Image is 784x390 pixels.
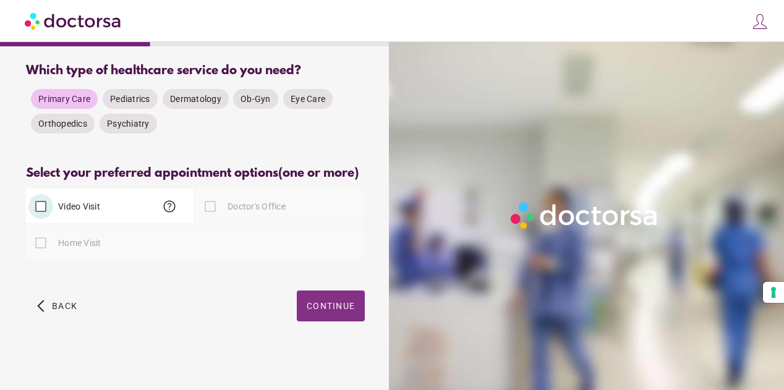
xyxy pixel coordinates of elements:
[110,94,150,104] span: Pediatrics
[38,119,87,129] span: Orthopedics
[297,290,365,321] button: Continue
[170,94,221,104] span: Dermatology
[26,64,365,78] div: Which type of healthcare service do you need?
[291,94,325,104] span: Eye Care
[241,94,271,104] span: Ob-Gyn
[763,282,784,303] button: Your consent preferences for tracking technologies
[506,198,663,233] img: Logo-Doctorsa-trans-White-partial-flat.png
[162,199,177,214] span: help
[751,13,769,30] img: icons8-customer-100.png
[38,94,90,104] span: Primary Care
[107,119,150,129] span: Psychiatry
[56,237,101,249] label: Home Visit
[32,290,82,321] button: arrow_back_ios Back
[26,166,365,180] div: Select your preferred appointment options
[278,166,359,180] span: (one or more)
[307,301,355,311] span: Continue
[25,7,122,35] img: Doctorsa.com
[225,200,286,213] label: Doctor's Office
[52,301,77,311] span: Back
[56,200,100,213] label: Video Visit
